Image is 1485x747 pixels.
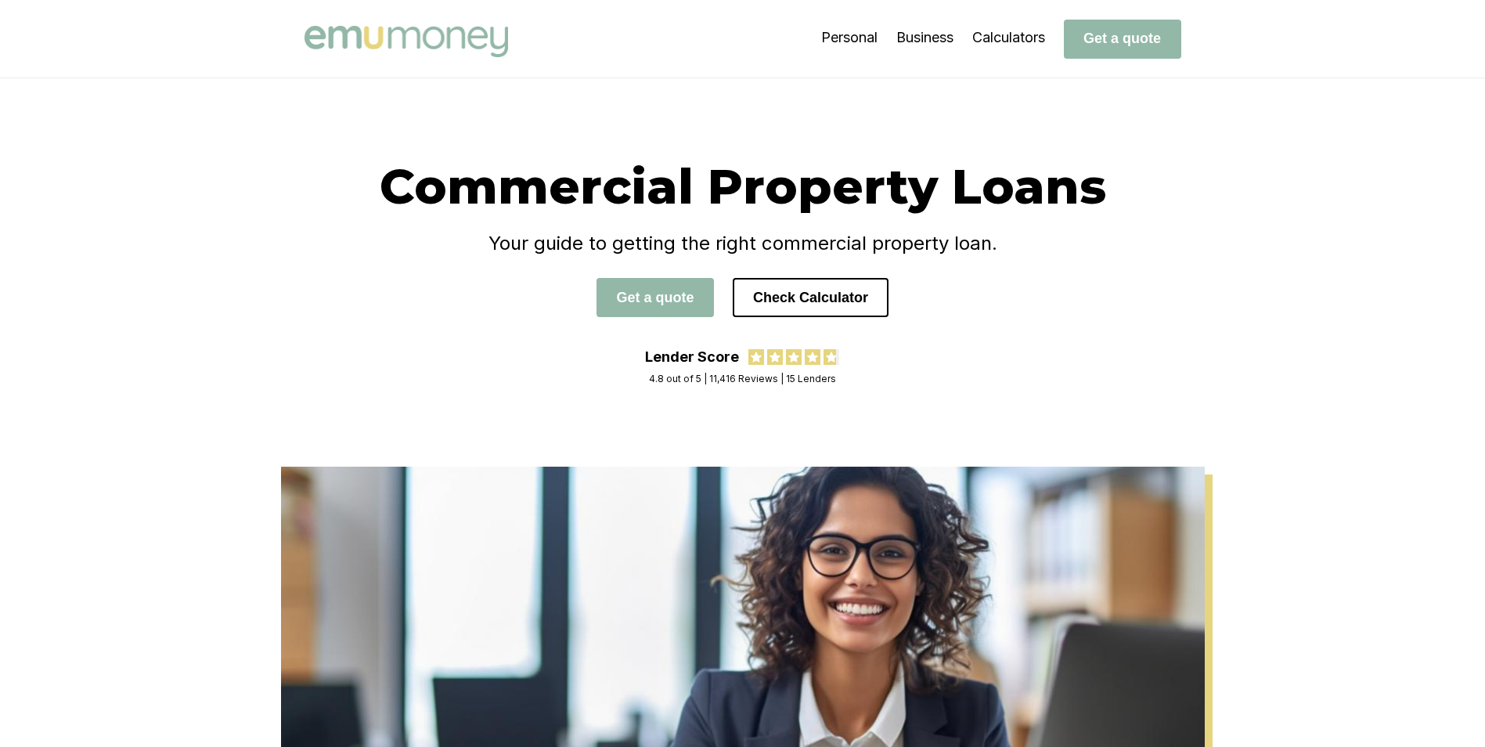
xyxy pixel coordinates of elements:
[824,349,839,365] img: review star
[1064,30,1181,46] a: Get a quote
[786,349,802,365] img: review star
[305,26,508,57] img: Emu Money logo
[748,349,764,365] img: review star
[733,278,888,317] button: Check Calculator
[1064,20,1181,59] button: Get a quote
[597,278,714,317] button: Get a quote
[767,349,783,365] img: review star
[305,157,1181,216] h1: Commercial Property Loans
[305,232,1181,254] h4: Your guide to getting the right commercial property loan.
[597,289,714,305] a: Get a quote
[733,289,888,305] a: Check Calculator
[645,348,739,365] div: Lender Score
[649,373,836,384] div: 4.8 out of 5 | 11,416 Reviews | 15 Lenders
[805,349,820,365] img: review star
